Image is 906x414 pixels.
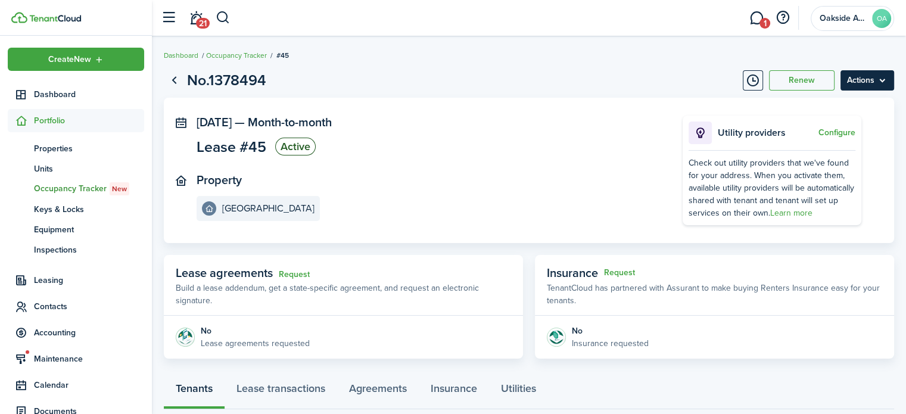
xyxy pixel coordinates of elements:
[8,48,144,71] button: Open menu
[489,373,548,409] a: Utilities
[216,8,231,28] button: Search
[197,139,266,154] span: Lease #45
[157,7,180,29] button: Open sidebar
[185,3,207,33] a: Notifications
[11,12,27,23] img: TenantCloud
[8,138,144,158] a: Properties
[206,50,267,61] a: Occupancy Tracker
[235,113,245,131] span: —
[840,70,894,91] menu-btn: Actions
[419,373,489,409] a: Insurance
[604,268,635,278] button: Request
[176,282,511,307] p: Build a lease addendum, get a state-specific agreement, and request an electronic signature.
[225,373,337,409] a: Lease transactions
[572,325,649,337] div: No
[718,126,815,140] p: Utility providers
[48,55,91,64] span: Create New
[820,14,867,23] span: Oakside Apartments
[8,179,144,199] a: Occupancy TrackerNew
[34,353,144,365] span: Maintenance
[197,173,242,187] panel-main-title: Property
[275,138,316,155] status: Active
[743,70,763,91] button: Timeline
[759,18,770,29] span: 1
[187,69,266,92] h1: No.1378494
[276,50,289,61] span: #45
[29,15,81,22] img: TenantCloud
[34,163,144,175] span: Units
[770,207,812,219] a: Learn more
[164,70,184,91] a: Go back
[197,113,232,131] span: [DATE]
[112,183,127,194] span: New
[773,8,793,28] button: Open resource center
[248,113,332,131] span: Month-to-month
[745,3,768,33] a: Messaging
[222,203,315,214] e-details-info-title: [GEOGRAPHIC_DATA]
[34,182,144,195] span: Occupancy Tracker
[547,282,882,307] p: TenantCloud has partnered with Assurant to make buying Renters Insurance easy for your tenants.
[34,203,144,216] span: Keys & Locks
[8,158,144,179] a: Units
[872,9,891,28] avatar-text: OA
[572,337,649,350] p: Insurance requested
[34,114,144,127] span: Portfolio
[818,128,855,138] button: Configure
[176,328,195,347] img: Agreement e-sign
[8,219,144,239] a: Equipment
[34,300,144,313] span: Contacts
[8,83,144,106] a: Dashboard
[34,379,144,391] span: Calendar
[34,244,144,256] span: Inspections
[34,274,144,287] span: Leasing
[8,199,144,219] a: Keys & Locks
[34,88,144,101] span: Dashboard
[547,328,566,347] img: Insurance protection
[201,337,310,350] p: Lease agreements requested
[34,223,144,236] span: Equipment
[164,50,198,61] a: Dashboard
[689,157,855,219] div: Check out utility providers that we've found for your address. When you activate them, available ...
[34,142,144,155] span: Properties
[279,270,310,279] a: Request
[196,18,210,29] span: 21
[34,326,144,339] span: Accounting
[840,70,894,91] button: Open menu
[8,239,144,260] a: Inspections
[769,70,835,91] button: Renew
[201,325,310,337] div: No
[337,373,419,409] a: Agreements
[547,264,598,282] span: Insurance
[176,264,273,282] span: Lease agreements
